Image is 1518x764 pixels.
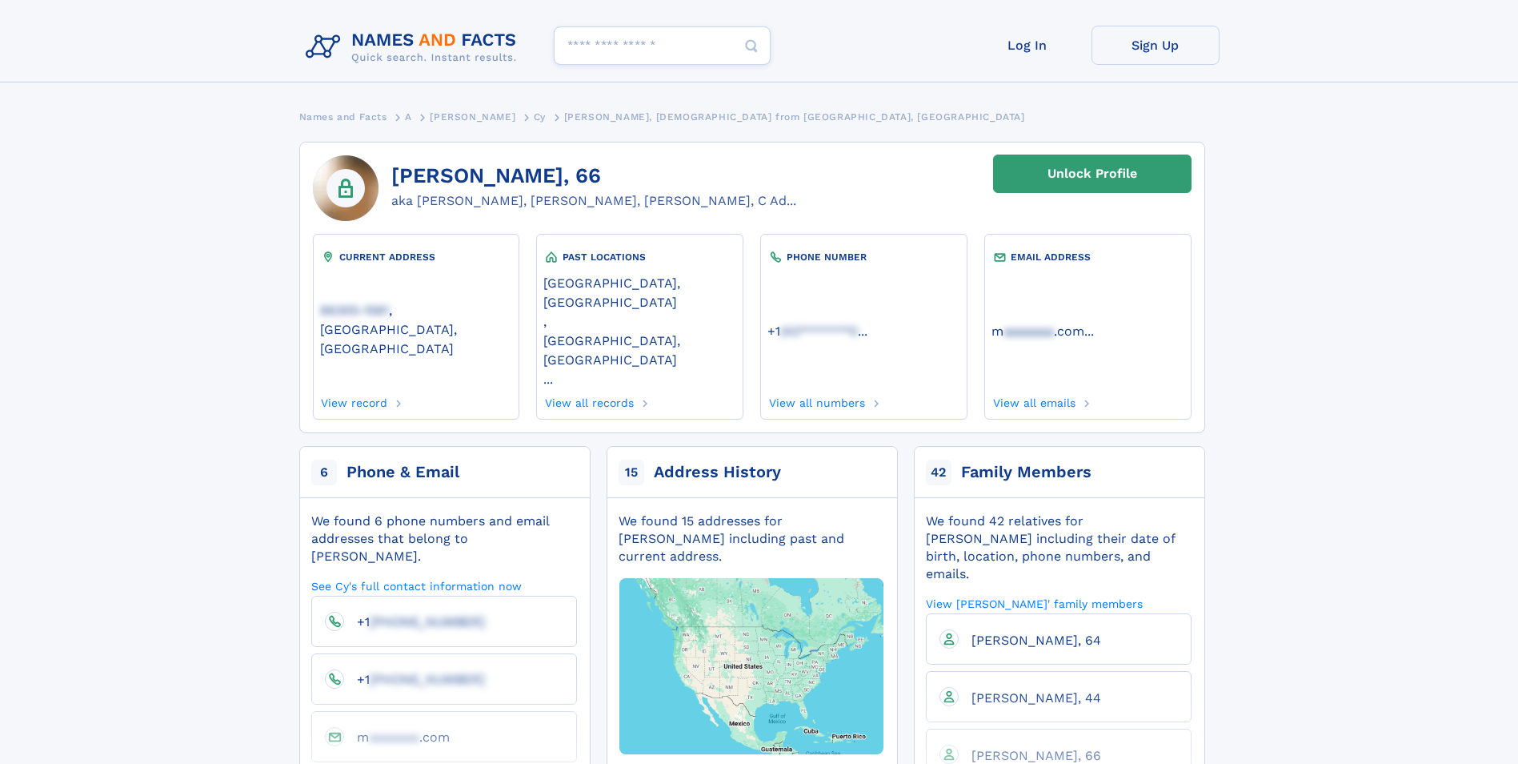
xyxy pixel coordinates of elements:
[430,107,515,127] a: [PERSON_NAME]
[961,461,1091,484] div: Family Members
[991,324,1184,339] a: ...
[654,461,781,484] div: Address History
[543,332,735,368] a: [GEOGRAPHIC_DATA], [GEOGRAPHIC_DATA]
[311,513,577,565] div: We found 6 phone numbers and email addresses that belong to [PERSON_NAME].
[1047,155,1137,192] div: Unlock Profile
[767,324,959,339] a: ...
[344,729,450,744] a: maaaaaaa.com
[320,301,512,356] a: 86305-1581, [GEOGRAPHIC_DATA], [GEOGRAPHIC_DATA]
[991,392,1075,409] a: View all emails
[543,265,735,392] div: ,
[971,748,1101,763] span: [PERSON_NAME], 66
[346,461,459,484] div: Phone & Email
[991,249,1184,265] div: EMAIL ADDRESS
[619,513,884,565] div: We found 15 addresses for [PERSON_NAME] including past and current address.
[959,690,1101,705] a: [PERSON_NAME], 44
[543,392,634,409] a: View all records
[311,460,337,485] span: 6
[959,747,1101,762] a: [PERSON_NAME], 66
[543,274,735,310] a: [GEOGRAPHIC_DATA], [GEOGRAPHIC_DATA]
[320,392,388,409] a: View record
[405,107,412,127] a: A
[370,614,485,629] span: [PHONE_NUMBER]
[991,322,1084,339] a: maaaaaaa.com
[430,111,515,123] span: [PERSON_NAME]
[732,26,771,66] button: Search Button
[405,111,412,123] span: A
[543,249,735,265] div: PAST LOCATIONS
[963,26,1091,65] a: Log In
[971,633,1101,648] span: [PERSON_NAME], 64
[971,690,1101,706] span: [PERSON_NAME], 44
[344,671,485,686] a: +1[PHONE_NUMBER]
[619,460,644,485] span: 15
[767,392,865,409] a: View all numbers
[534,107,546,127] a: Cy
[767,249,959,265] div: PHONE NUMBER
[554,26,771,65] input: search input
[311,578,522,593] a: See Cy's full contact information now
[926,460,951,485] span: 42
[959,632,1101,647] a: [PERSON_NAME], 64
[299,107,387,127] a: Names and Facts
[1003,324,1054,339] span: aaaaaaa
[926,596,1143,611] a: View [PERSON_NAME]' family members
[320,303,389,318] span: 86305-1581
[534,111,546,123] span: Cy
[1091,26,1220,65] a: Sign Up
[344,613,485,629] a: +1[PHONE_NUMBER]
[391,191,796,211] div: aka [PERSON_NAME], [PERSON_NAME], [PERSON_NAME], C Ad...
[299,26,530,69] img: Logo Names and Facts
[370,672,485,687] span: [PHONE_NUMBER]
[993,155,1192,193] a: Unlock Profile
[369,730,419,745] span: aaaaaaa
[543,372,735,387] a: ...
[391,164,796,188] h1: [PERSON_NAME], 66
[564,111,1025,123] span: [PERSON_NAME], [DEMOGRAPHIC_DATA] from [GEOGRAPHIC_DATA], [GEOGRAPHIC_DATA]
[320,249,512,265] div: CURRENT ADDRESS
[926,513,1192,583] div: We found 42 relatives for [PERSON_NAME] including their date of birth, location, phone numbers, a...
